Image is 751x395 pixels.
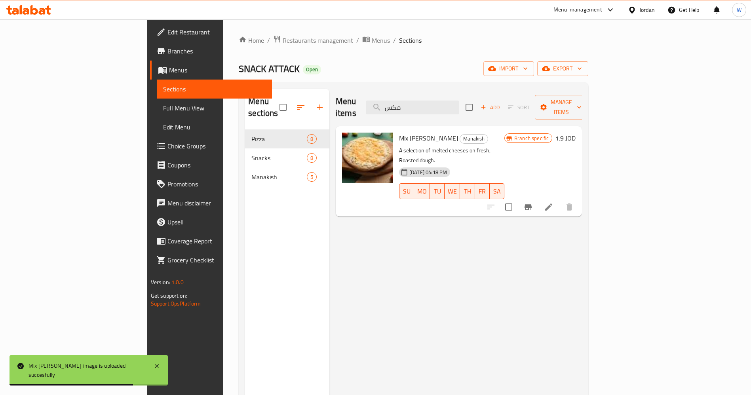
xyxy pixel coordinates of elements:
span: Choice Groups [167,141,266,151]
div: items [307,172,317,182]
div: items [307,153,317,163]
p: A selection of melted cheeses on fresh, Roasted dough. [399,146,504,165]
input: search [366,101,459,114]
div: items [307,134,317,144]
span: TU [433,186,441,197]
span: Edit Menu [163,122,266,132]
a: Edit menu item [544,202,553,212]
button: Add [477,101,503,114]
a: Menu disclaimer [150,194,272,213]
button: delete [560,197,579,216]
a: Grocery Checklist [150,251,272,270]
span: Branches [167,46,266,56]
span: Get support on: [151,291,187,301]
button: TH [460,183,475,199]
span: Edit Restaurant [167,27,266,37]
span: Menu disclaimer [167,198,266,208]
span: Pizza [251,134,307,144]
span: 8 [307,154,316,162]
a: Menus [362,35,390,46]
div: Manakish5 [245,167,329,186]
a: Menus [150,61,272,80]
h2: Menu items [336,95,356,119]
button: MO [414,183,430,199]
span: Coverage Report [167,236,266,246]
a: Branches [150,42,272,61]
span: Sections [399,36,422,45]
div: Snacks8 [245,148,329,167]
h6: 1.9 JOD [555,133,576,144]
span: Manakish [460,134,488,143]
a: Full Menu View [157,99,272,118]
span: Grocery Checklist [167,255,266,265]
button: WE [445,183,460,199]
span: Promotions [167,179,266,189]
div: Mix [PERSON_NAME] image is uploaded succesfully [29,361,146,379]
div: Menu-management [553,5,602,15]
span: W [737,6,741,14]
span: Select to update [500,199,517,215]
span: WE [448,186,457,197]
span: Snacks [251,153,307,163]
li: / [356,36,359,45]
button: SU [399,183,414,199]
span: Open [303,66,321,73]
nav: Menu sections [245,126,329,190]
button: import [483,61,534,76]
button: SA [490,183,504,199]
a: Coupons [150,156,272,175]
div: Jordan [639,6,655,14]
span: Add [479,103,501,112]
div: Open [303,65,321,74]
span: 5 [307,173,316,181]
span: Sort sections [291,98,310,117]
span: 1.0.0 [171,277,184,287]
span: export [544,64,582,74]
span: Branch specific [511,135,552,142]
a: Support.OpsPlatform [151,298,201,309]
button: Add section [310,98,329,117]
span: FR [478,186,487,197]
li: / [393,36,396,45]
a: Edit Menu [157,118,272,137]
span: Restaurants management [283,36,353,45]
span: MO [417,186,427,197]
a: Choice Groups [150,137,272,156]
a: Sections [157,80,272,99]
span: Manage items [541,97,582,117]
img: Mix Cheese Manakish [342,133,393,183]
span: Menus [169,65,266,75]
span: import [490,64,528,74]
a: Promotions [150,175,272,194]
nav: breadcrumb [239,35,588,46]
button: Manage items [535,95,588,120]
span: Manakish [251,172,307,182]
a: Restaurants management [273,35,353,46]
span: 8 [307,135,316,143]
span: SA [493,186,501,197]
a: Coverage Report [150,232,272,251]
button: TU [430,183,445,199]
span: Menus [372,36,390,45]
span: Full Menu View [163,103,266,113]
span: Upsell [167,217,266,227]
span: Coupons [167,160,266,170]
a: Edit Restaurant [150,23,272,42]
span: TH [463,186,472,197]
span: Sections [163,84,266,94]
span: Mix [PERSON_NAME] [399,132,458,144]
span: Select section [461,99,477,116]
span: SU [403,186,411,197]
span: Version: [151,277,170,287]
button: export [537,61,588,76]
a: Upsell [150,213,272,232]
span: [DATE] 04:18 PM [406,169,450,176]
button: Branch-specific-item [519,197,538,216]
div: Pizza8 [245,129,329,148]
button: FR [475,183,490,199]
